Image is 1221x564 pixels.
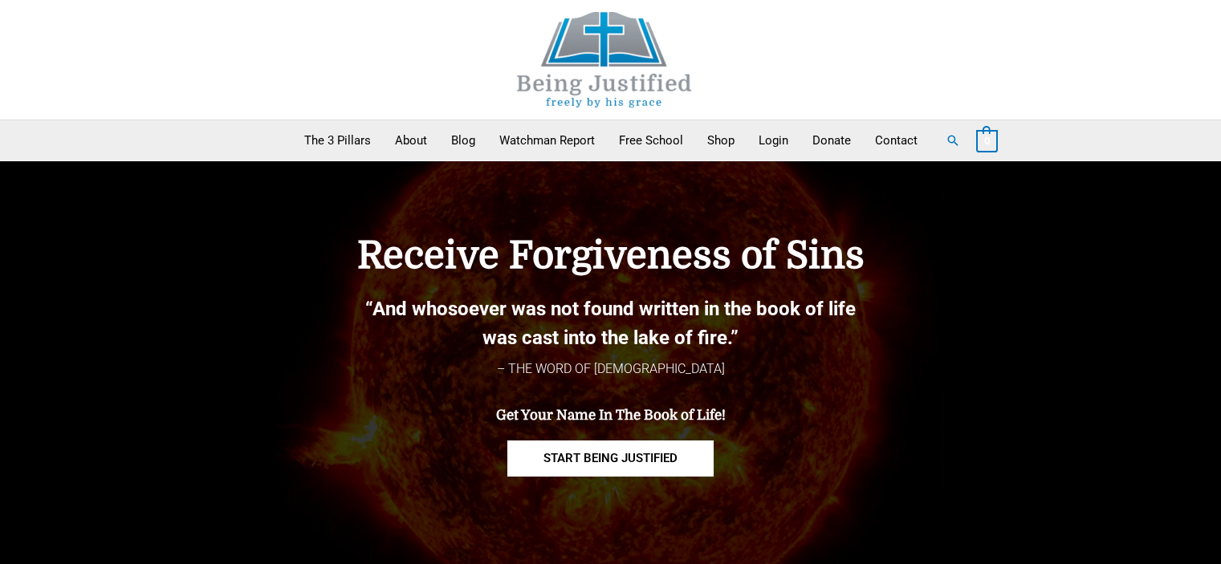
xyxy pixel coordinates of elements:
[607,120,695,160] a: Free School
[484,12,725,108] img: Being Justified
[976,133,998,148] a: View Shopping Cart, empty
[487,120,607,160] a: Watchman Report
[747,120,800,160] a: Login
[292,120,930,160] nav: Primary Site Navigation
[439,120,487,160] a: Blog
[365,298,856,349] b: “And whosoever was not found written in the book of life was cast into the lake of fire.”
[946,133,960,148] a: Search button
[274,233,948,278] h4: Receive Forgiveness of Sins
[507,440,714,477] a: START BEING JUSTIFIED
[274,408,948,424] h4: Get Your Name In The Book of Life!
[543,452,678,465] span: START BEING JUSTIFIED
[984,135,990,147] span: 0
[497,361,725,376] span: – THE WORD OF [DEMOGRAPHIC_DATA]
[800,120,863,160] a: Donate
[383,120,439,160] a: About
[863,120,930,160] a: Contact
[292,120,383,160] a: The 3 Pillars
[695,120,747,160] a: Shop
